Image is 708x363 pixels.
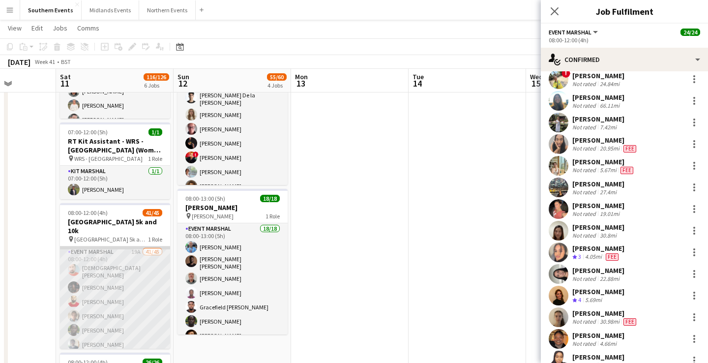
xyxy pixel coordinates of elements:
span: ! [193,151,199,157]
div: [PERSON_NAME] [572,266,624,275]
span: Fee [623,145,636,152]
app-job-card: 07:00-11:30 (4h30m)35/40Southampton 10k [GEOGRAPHIC_DATA]1 RoleEvent Staff 20251A35/4007:00-11:30... [177,39,288,185]
div: 22.88mi [598,275,621,282]
div: Crew has different fees then in role [621,318,638,326]
span: View [8,24,22,32]
div: Crew has different fees then in role [619,166,635,174]
div: Not rated [572,318,598,326]
span: 14 [411,78,424,89]
span: 1 Role [148,236,162,243]
div: Not rated [572,145,598,152]
div: 27.4mi [598,188,619,196]
div: 7.42mi [598,123,619,131]
div: [PERSON_NAME] [572,180,624,188]
div: Not rated [572,340,598,347]
div: Crew has different fees then in role [604,253,620,261]
div: Not rated [572,188,598,196]
span: 1 Role [265,212,280,220]
a: Comms [73,22,103,34]
div: Not rated [572,102,598,109]
span: 12 [176,78,189,89]
button: Northern Events [139,0,196,20]
div: [PERSON_NAME] [572,331,624,340]
span: 24/24 [680,29,700,36]
span: 08:00-13:00 (5h) [185,195,225,202]
div: 4 Jobs [267,82,286,89]
div: [PERSON_NAME] [572,93,624,102]
div: Not rated [572,166,598,174]
div: [PERSON_NAME] [572,115,624,123]
div: 6 Jobs [144,82,169,89]
span: [GEOGRAPHIC_DATA] 5k and 10k [74,236,148,243]
span: 3 [578,253,581,260]
div: BST [61,58,71,65]
span: 15 [529,78,543,89]
div: Not rated [572,123,598,131]
div: [PERSON_NAME] [572,71,624,80]
span: [PERSON_NAME] [192,212,234,220]
span: Edit [31,24,43,32]
span: ! [561,69,570,78]
div: Not rated [572,80,598,88]
button: Midlands Events [82,0,139,20]
a: Jobs [49,22,71,34]
span: 08:00-12:00 (4h) [68,209,108,216]
span: 13 [294,78,308,89]
span: Fee [623,318,636,326]
div: 4.05mi [583,253,604,261]
div: [PERSON_NAME] [572,244,624,253]
div: 4.66mi [598,340,619,347]
h3: Job Fulfilment [541,5,708,18]
span: 11 [59,78,71,89]
div: [PERSON_NAME] [572,223,624,232]
div: 5.69mi [583,296,604,304]
span: Wed [530,72,543,81]
app-job-card: 08:00-12:00 (4h)41/45[GEOGRAPHIC_DATA] 5k and 10k [GEOGRAPHIC_DATA] 5k and 10k1 RoleEvent Marshal... [60,203,170,349]
span: Jobs [53,24,67,32]
a: View [4,22,26,34]
span: WRS - [GEOGRAPHIC_DATA] [74,155,143,162]
div: [PERSON_NAME] [572,201,624,210]
div: 30.8mi [598,232,619,239]
div: 20.95mi [598,145,621,152]
span: 18/18 [260,195,280,202]
span: 116/126 [144,73,169,81]
button: Event Marshal [549,29,599,36]
div: Not rated [572,210,598,217]
app-job-card: 07:00-12:00 (5h)1/1RT Kit Assistant - WRS - [GEOGRAPHIC_DATA] (Women Only) WRS - [GEOGRAPHIC_DATA... [60,122,170,199]
div: 30.98mi [598,318,621,326]
span: Tue [413,72,424,81]
div: Not rated [572,232,598,239]
div: [PERSON_NAME] [572,287,624,296]
div: [DATE] [8,57,30,67]
div: Not rated [572,275,598,282]
div: [PERSON_NAME] [572,353,624,362]
div: 66.11mi [598,102,621,109]
span: 1/1 [148,128,162,136]
div: [PERSON_NAME] [572,309,638,318]
div: [PERSON_NAME] [572,157,635,166]
h3: [PERSON_NAME] [177,203,288,212]
div: Crew has different fees then in role [621,145,638,152]
span: Fee [606,253,619,261]
app-card-role: Kit Marshal1/107:00-12:00 (5h)[PERSON_NAME] [60,166,170,199]
div: 08:00-12:00 (4h) [549,36,700,44]
span: 1 Role [148,155,162,162]
div: [PERSON_NAME] [572,136,638,145]
span: Event Marshal [549,29,591,36]
app-job-card: 08:00-13:00 (5h)18/18[PERSON_NAME] [PERSON_NAME]1 RoleEvent Marshal18/1808:00-13:00 (5h)[PERSON_N... [177,189,288,334]
span: Mon [295,72,308,81]
span: Sun [177,72,189,81]
span: Fee [620,167,633,174]
span: 41/45 [143,209,162,216]
span: 4 [578,296,581,303]
h3: [GEOGRAPHIC_DATA] 5k and 10k [60,217,170,235]
div: 19.01mi [598,210,621,217]
span: Week 41 [32,58,57,65]
h3: RT Kit Assistant - WRS - [GEOGRAPHIC_DATA] (Women Only) [60,137,170,154]
div: Confirmed [541,48,708,71]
